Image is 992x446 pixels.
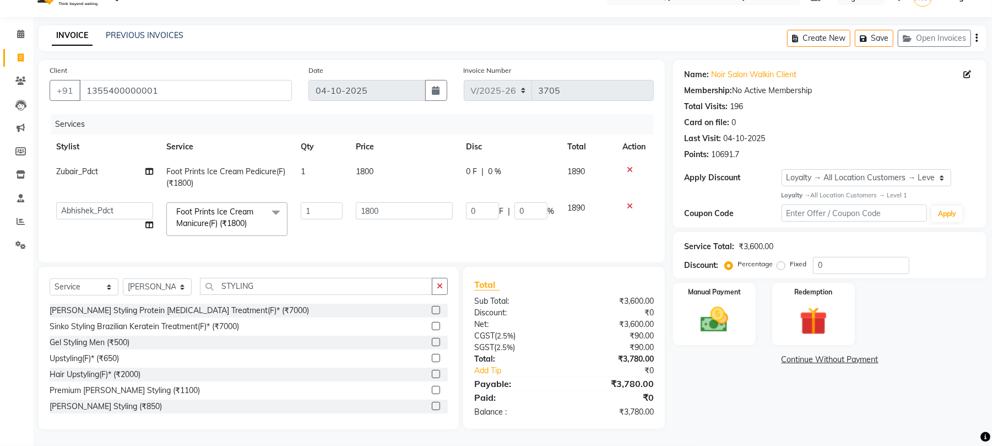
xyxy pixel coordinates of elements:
[564,342,662,353] div: ₹90.00
[561,135,616,159] th: Total
[616,135,654,159] th: Action
[474,342,494,352] span: SGST
[684,241,734,252] div: Service Total:
[794,287,832,297] label: Redemption
[79,80,292,101] input: Search by Name/Mobile/Email/Code
[564,391,662,404] div: ₹0
[711,149,739,160] div: 10691.7
[466,330,564,342] div: ( )
[466,295,564,307] div: Sub Total:
[684,85,732,96] div: Membership:
[474,279,500,291] span: Total
[488,166,501,178] span: 0 %
[684,260,718,271] div: Discount:
[294,135,349,159] th: Qty
[481,166,484,178] span: |
[466,166,477,178] span: 0 F
[50,353,119,364] div: Upstyling(F)* (₹650)
[50,401,162,412] div: [PERSON_NAME] Styling (₹850)
[782,205,927,222] input: Enter Offer / Coupon Code
[50,135,160,159] th: Stylist
[684,69,709,80] div: Name:
[50,369,140,380] div: Hair Upstyling(F)* (₹2000)
[466,365,581,377] a: Add Tip
[51,114,662,135] div: Services
[349,135,459,159] th: Price
[52,26,93,46] a: INVOICE
[688,287,741,297] label: Manual Payment
[466,319,564,330] div: Net:
[684,85,975,96] div: No Active Membership
[684,208,781,219] div: Coupon Code
[711,69,796,80] a: Noir Salon Walkin Client
[567,166,585,176] span: 1890
[464,66,512,76] label: Invoice Number
[466,353,564,365] div: Total:
[684,133,721,144] div: Last Visit:
[459,135,561,159] th: Disc
[564,353,662,365] div: ₹3,780.00
[684,149,709,160] div: Points:
[564,406,662,418] div: ₹3,780.00
[50,337,129,348] div: Gel Styling Men (₹500)
[564,307,662,319] div: ₹0
[200,278,432,295] input: Search or Scan
[931,206,963,222] button: Apply
[692,304,737,336] img: _cash.svg
[564,319,662,330] div: ₹3,600.00
[738,259,773,269] label: Percentage
[356,166,373,176] span: 1800
[790,259,806,269] label: Fixed
[684,172,781,184] div: Apply Discount
[50,321,239,332] div: Sinko Styling Brazilian Keratein Treatment(F)* (₹7000)
[564,295,662,307] div: ₹3,600.00
[581,365,662,377] div: ₹0
[499,206,503,217] span: F
[466,391,564,404] div: Paid:
[466,377,564,390] div: Payable:
[508,206,510,217] span: |
[176,207,253,228] span: Foot Prints Ice Cream Manicure(F) (₹1800)
[497,331,513,340] span: 2.5%
[723,133,765,144] div: 04-10-2025
[50,385,200,396] div: Premium [PERSON_NAME] Styling (₹1100)
[106,30,183,40] a: PREVIOUS INVOICES
[898,30,971,47] button: Open Invoices
[466,307,564,319] div: Discount:
[50,305,309,316] div: [PERSON_NAME] Styling Protein [MEDICAL_DATA] Treatment(F)* (₹7000)
[782,191,811,199] strong: Loyalty →
[567,203,585,213] span: 1890
[675,354,984,366] a: Continue Without Payment
[782,191,975,200] div: All Location Customers → Level 1
[50,80,80,101] button: +91
[564,330,662,342] div: ₹90.00
[301,166,305,176] span: 1
[787,30,850,47] button: Create New
[160,135,294,159] th: Service
[466,342,564,353] div: ( )
[466,406,564,418] div: Balance :
[166,166,285,188] span: Foot Prints Ice Cream Pedicure(F) (₹1800)
[50,66,67,76] label: Client
[474,331,495,341] span: CGST
[496,343,513,352] span: 2.5%
[564,377,662,390] div: ₹3,780.00
[791,304,836,338] img: _gift.svg
[730,101,743,112] div: 196
[548,206,554,217] span: %
[684,101,728,112] div: Total Visits:
[56,166,98,176] span: Zubair_Pdct
[684,117,729,128] div: Card on file:
[855,30,893,47] button: Save
[308,66,323,76] label: Date
[247,218,252,228] a: x
[731,117,736,128] div: 0
[739,241,773,252] div: ₹3,600.00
